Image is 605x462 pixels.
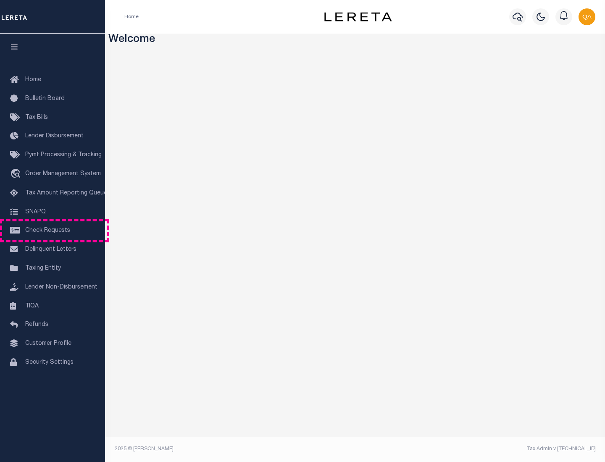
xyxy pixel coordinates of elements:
[25,322,48,328] span: Refunds
[10,169,24,180] i: travel_explore
[25,152,102,158] span: Pymt Processing & Tracking
[108,34,602,47] h3: Welcome
[124,13,139,21] li: Home
[25,133,84,139] span: Lender Disbursement
[108,445,355,453] div: 2025 © [PERSON_NAME].
[25,77,41,83] span: Home
[25,247,76,252] span: Delinquent Letters
[324,12,392,21] img: logo-dark.svg
[25,171,101,177] span: Order Management System
[25,265,61,271] span: Taxing Entity
[25,115,48,121] span: Tax Bills
[25,209,46,215] span: SNAPQ
[25,303,39,309] span: TIQA
[25,284,97,290] span: Lender Non-Disbursement
[25,96,65,102] span: Bulletin Board
[25,360,74,365] span: Security Settings
[25,190,107,196] span: Tax Amount Reporting Queue
[25,341,71,346] span: Customer Profile
[25,228,70,234] span: Check Requests
[361,445,596,453] div: Tax Admin v.[TECHNICAL_ID]
[579,8,595,25] img: svg+xml;base64,PHN2ZyB4bWxucz0iaHR0cDovL3d3dy53My5vcmcvMjAwMC9zdmciIHBvaW50ZXItZXZlbnRzPSJub25lIi...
